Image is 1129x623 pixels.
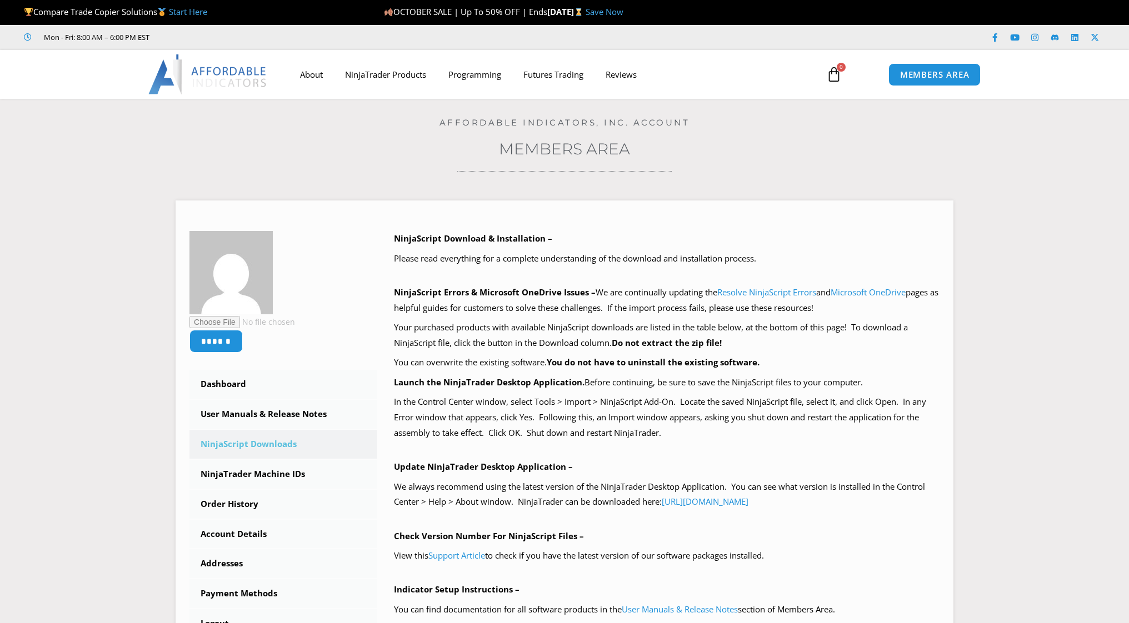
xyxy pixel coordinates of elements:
[612,337,722,348] b: Do not extract the zip file!
[334,62,437,87] a: NinjaTrader Products
[289,62,813,87] nav: Menu
[394,233,552,244] b: NinjaScript Download & Installation –
[888,63,981,86] a: MEMBERS AREA
[189,520,377,549] a: Account Details
[394,285,940,316] p: We are continually updating the and pages as helpful guides for customers to solve these challeng...
[595,62,648,87] a: Reviews
[439,117,690,128] a: Affordable Indicators, Inc. Account
[394,461,573,472] b: Update NinjaTrader Desktop Application –
[428,550,485,561] a: Support Article
[158,8,166,16] img: 🥇
[831,287,906,298] a: Microsoft OneDrive
[394,548,940,564] p: View this to check if you have the latest version of our software packages installed.
[189,370,377,399] a: Dashboard
[394,479,940,510] p: We always recommend using the latest version of the NinjaTrader Desktop Application. You can see ...
[384,8,393,16] img: 🍂
[394,394,940,441] p: In the Control Center window, select Tools > Import > NinjaScript Add-On. Locate the saved NinjaS...
[189,400,377,429] a: User Manuals & Release Notes
[547,356,760,368] b: You do not have to uninstall the existing software.
[148,54,268,94] img: LogoAI | Affordable Indicators – NinjaTrader
[586,6,623,17] a: Save Now
[24,6,207,17] span: Compare Trade Copier Solutions
[394,376,585,388] b: Launch the NinjaTrader Desktop Application.
[810,58,858,91] a: 0
[189,430,377,459] a: NinjaScript Downloads
[394,287,596,298] b: NinjaScript Errors & Microsoft OneDrive Issues –
[837,63,846,72] span: 0
[575,8,583,16] img: ⌛
[289,62,334,87] a: About
[437,62,512,87] a: Programming
[394,584,519,595] b: Indicator Setup Instructions –
[384,6,547,17] span: OCTOBER SALE | Up To 50% OFF | Ends
[512,62,595,87] a: Futures Trading
[662,496,748,507] a: [URL][DOMAIN_NAME]
[189,549,377,578] a: Addresses
[499,139,630,158] a: Members Area
[41,31,149,44] span: Mon - Fri: 8:00 AM – 6:00 PM EST
[24,8,33,16] img: 🏆
[394,375,940,390] p: Before continuing, be sure to save the NinjaScript files to your computer.
[547,6,586,17] strong: [DATE]
[394,251,940,267] p: Please read everything for a complete understanding of the download and installation process.
[622,604,738,615] a: User Manuals & Release Notes
[165,32,332,43] iframe: Customer reviews powered by Trustpilot
[394,355,940,370] p: You can overwrite the existing software.
[189,231,273,314] img: b815e2aeb0e08bc03ea460382ae0ca223a9203a4ba2502b8132a8ba5cc05fd50
[169,6,207,17] a: Start Here
[189,460,377,489] a: NinjaTrader Machine IDs
[717,287,816,298] a: Resolve NinjaScript Errors
[394,320,940,351] p: Your purchased products with available NinjaScript downloads are listed in the table below, at th...
[189,579,377,608] a: Payment Methods
[394,530,584,541] b: Check Version Number For NinjaScript Files –
[900,71,970,79] span: MEMBERS AREA
[189,490,377,519] a: Order History
[394,602,940,617] p: You can find documentation for all software products in the section of Members Area.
